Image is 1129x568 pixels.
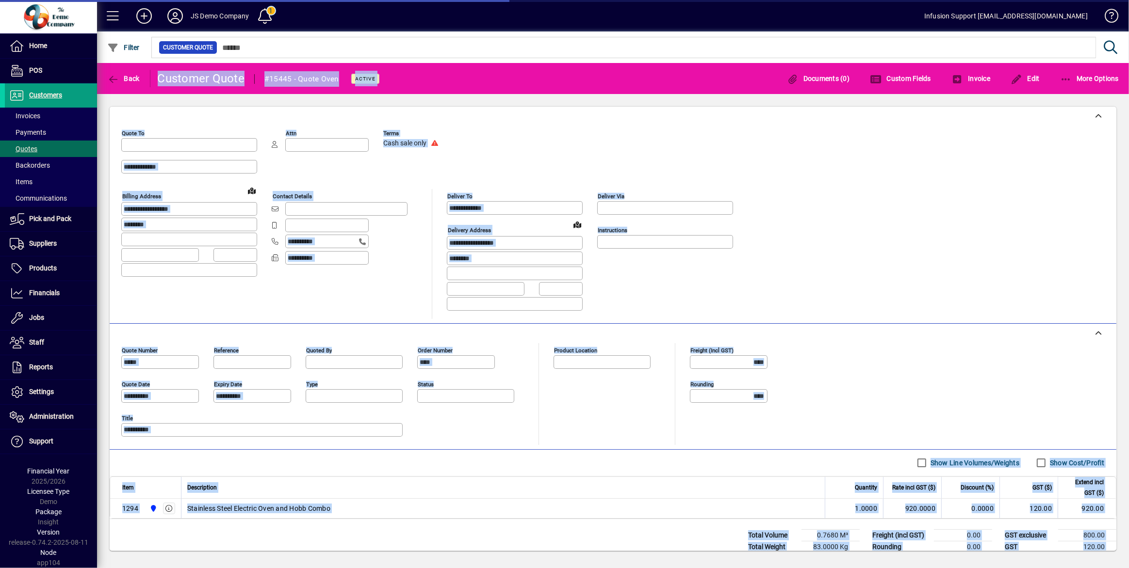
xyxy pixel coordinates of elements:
span: Backorders [10,161,50,169]
td: 0.00 [934,541,992,552]
span: Communications [10,194,67,202]
span: Edit [1011,75,1040,82]
td: 120.00 [999,499,1058,518]
mat-label: Quoted by [306,347,332,353]
td: Rounding [867,541,934,552]
a: Knowledge Base [1097,2,1117,33]
td: Freight (incl GST) [867,529,934,541]
span: Active [355,76,376,82]
span: Products [29,264,57,272]
span: Filter [107,44,140,51]
a: Settings [5,380,97,404]
span: Licensee Type [28,488,70,495]
a: POS [5,59,97,83]
span: Node [41,549,57,556]
span: Stainless Steel Electric Oven and Hobb Combo [187,504,330,513]
button: Custom Fields [867,70,933,87]
span: Back [107,75,140,82]
button: Invoice [949,70,993,87]
span: Custom Fields [870,75,931,82]
a: Home [5,34,97,58]
a: Support [5,429,97,454]
mat-label: Quote number [122,347,158,353]
span: Quotes [10,145,37,153]
a: Suppliers [5,232,97,256]
mat-label: Product location [554,347,597,353]
mat-label: Attn [286,130,296,137]
span: Home [29,42,47,49]
span: Items [10,178,33,186]
a: View on map [570,217,585,232]
a: Administration [5,405,97,429]
span: Payments [10,128,46,136]
a: Quotes [5,141,97,157]
button: Add [129,7,160,25]
button: Edit [1008,70,1042,87]
a: Reports [5,355,97,379]
div: #15445 - Quote Oven [264,71,339,87]
mat-label: Order number [418,347,453,353]
td: GST [1000,541,1058,552]
div: Customer Quote [158,71,245,86]
mat-label: Freight (incl GST) [690,347,734,353]
button: More Options [1058,70,1122,87]
td: 83.0000 Kg [802,541,860,552]
button: Filter [105,39,142,56]
span: 1.0000 [855,504,878,513]
div: 1294 [122,504,138,513]
td: 920.00 [1058,499,1116,518]
button: Back [105,70,142,87]
span: Discount (%) [961,482,994,493]
span: Extend incl GST ($) [1064,477,1104,498]
span: Reports [29,363,53,371]
a: Financials [5,281,97,305]
span: Terms [383,130,442,137]
mat-label: Quote To [122,130,145,137]
mat-label: Quote date [122,380,150,387]
span: GST ($) [1032,482,1052,493]
span: More Options [1060,75,1119,82]
button: Documents (0) [784,70,852,87]
span: Cash sale only [383,140,426,147]
td: 800.00 [1058,529,1116,541]
a: Products [5,256,97,281]
app-page-header-button: Back [97,70,150,87]
a: Items [5,174,97,190]
span: Customer Quote [163,43,213,52]
mat-label: Status [418,380,434,387]
button: Profile [160,7,191,25]
td: 0.0000 [941,499,999,518]
mat-label: Type [306,380,318,387]
div: JS Demo Company [191,8,249,24]
span: Financial Year [28,467,70,475]
td: Total Weight [743,541,802,552]
mat-label: Title [122,414,133,421]
a: Staff [5,331,97,355]
mat-label: Rounding [690,380,714,387]
mat-label: Reference [214,347,239,353]
mat-label: Deliver To [447,193,473,200]
span: Auckland [147,503,158,514]
span: Version [37,528,60,536]
a: Pick and Pack [5,207,97,231]
span: Jobs [29,314,44,321]
span: Documents (0) [786,75,850,82]
a: Jobs [5,306,97,330]
td: 0.00 [934,529,992,541]
span: Invoice [951,75,990,82]
a: View on map [244,183,260,198]
span: Staff [29,338,44,346]
span: Rate incl GST ($) [892,482,935,493]
span: Invoices [10,112,40,120]
td: 120.00 [1058,541,1116,552]
a: Payments [5,124,97,141]
label: Show Line Volumes/Weights [929,458,1019,468]
a: Communications [5,190,97,206]
div: Infusion Support [EMAIL_ADDRESS][DOMAIN_NAME] [924,8,1088,24]
mat-label: Deliver via [598,193,624,200]
td: GST exclusive [1000,529,1058,541]
span: Item [122,482,134,493]
mat-label: Expiry date [214,380,242,387]
td: Total Volume [743,529,802,541]
span: Settings [29,388,54,395]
